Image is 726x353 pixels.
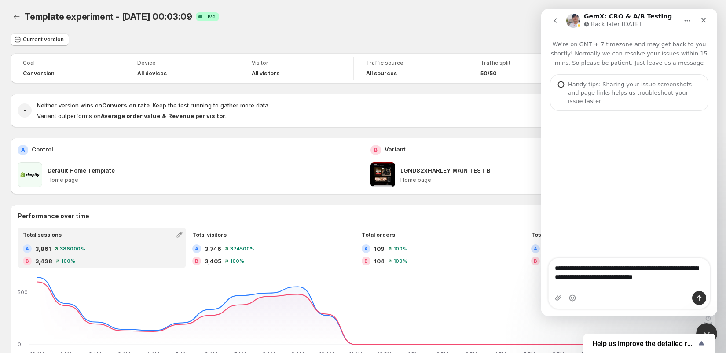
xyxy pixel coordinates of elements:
h2: A [21,147,25,154]
h2: B [534,258,537,264]
h2: A [195,246,198,251]
a: DeviceAll devices [137,59,227,78]
p: LGND82xHARLEY MAIN TEST B [400,166,491,175]
span: 3,405 [205,257,221,265]
span: Help us improve the detailed report for A/B campaigns [592,339,696,348]
p: Home page [48,176,356,184]
h2: A [364,246,368,251]
h2: - [23,106,26,115]
span: Neither version wins on . Keep the test running to gather more data. [37,102,270,109]
a: Traffic split50/50 [480,59,570,78]
button: Back [11,11,23,23]
span: 100% [393,258,407,264]
span: Traffic split [480,59,570,66]
span: 3,861 [35,244,51,253]
button: Current version [11,33,69,46]
text: 0 [18,341,21,347]
strong: Average order value [101,112,160,119]
iframe: Intercom live chat [696,323,717,344]
span: 100% [393,246,407,251]
span: Conversion [23,70,55,77]
img: LGND82xHARLEY MAIN TEST B [370,162,395,187]
span: Total visitors [192,232,227,238]
span: Current version [23,36,64,43]
h2: B [374,147,378,154]
button: Show survey - Help us improve the detailed report for A/B campaigns [592,338,707,349]
span: Device [137,59,227,66]
span: Total sessions [23,232,62,238]
h2: B [26,258,29,264]
h2: A [26,246,29,251]
iframe: Intercom live chat [541,9,717,316]
p: Home page [400,176,709,184]
span: Live [205,13,216,20]
p: Default Home Template [48,166,115,175]
span: 50/50 [480,70,497,77]
h2: B [364,258,368,264]
span: Total orders [362,232,395,238]
strong: & [162,112,166,119]
h2: A [534,246,537,251]
a: Traffic sourceAll sources [366,59,455,78]
span: Visitor [252,59,341,66]
span: Traffic source [366,59,455,66]
span: 374500% [230,246,255,251]
h4: All sources [366,70,397,77]
span: Goal [23,59,112,66]
span: 386000% [60,246,85,251]
h4: All visitors [252,70,279,77]
a: GoalConversion [23,59,112,78]
p: Variant [385,145,406,154]
span: Total revenue [531,232,569,238]
span: Variant outperforms on . [37,112,227,119]
img: Default Home Template [18,162,42,187]
span: 100% [230,258,244,264]
h2: B [195,258,198,264]
h2: Performance over time [18,212,708,221]
strong: Revenue per visitor [168,112,225,119]
strong: Conversion rate [102,102,150,109]
span: Template experiment - [DATE] 00:03:09 [25,11,192,22]
p: Control [32,145,53,154]
a: VisitorAll visitors [252,59,341,78]
span: 3,498 [35,257,52,265]
span: 109 [374,244,385,253]
h4: All devices [137,70,167,77]
span: 104 [374,257,385,265]
span: 100% [61,258,75,264]
span: 3,746 [205,244,221,253]
text: 500 [18,289,28,295]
